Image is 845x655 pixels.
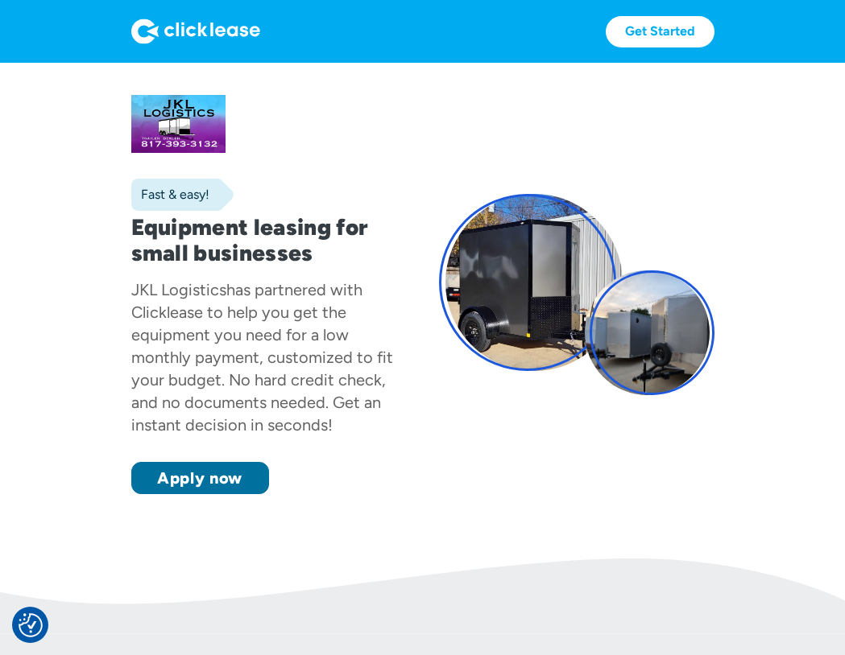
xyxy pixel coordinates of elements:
div: has partnered with Clicklease to help you get the equipment you need for a low monthly payment, c... [131,280,393,435]
a: Get Started [606,16,715,47]
a: Apply now [131,462,269,494]
img: Logo [131,19,260,44]
img: Revisit consent button [19,613,43,637]
div: Fast & easy! [131,187,209,203]
div: JKL Logistics [131,280,226,299]
button: Consent Preferences [19,613,43,637]
h1: Equipment leasing for small businesses [131,214,407,266]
